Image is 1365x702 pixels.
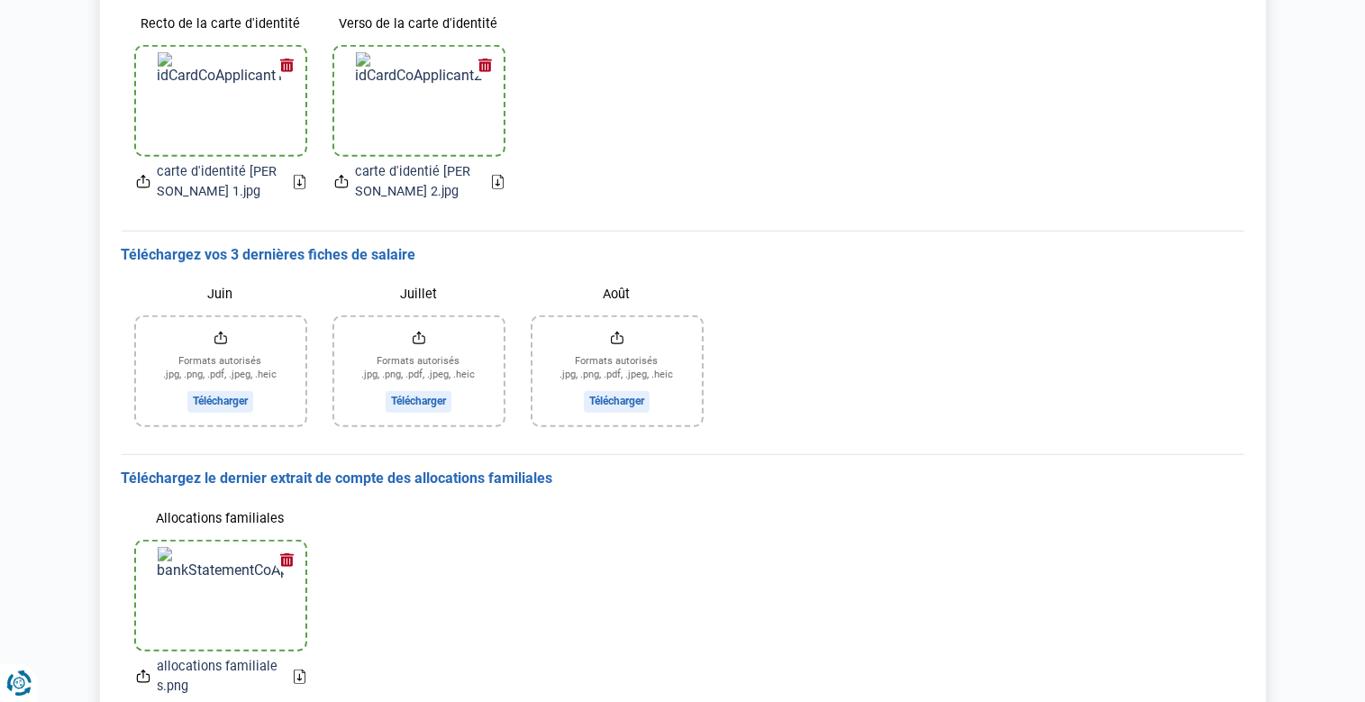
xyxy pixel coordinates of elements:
label: Août [532,278,702,310]
label: Allocations familiales [136,503,305,534]
img: bankStatementCoApplicantSpecificfamilyAllowancesFile [158,547,284,644]
img: idCardCoApplicant1File [158,52,284,150]
span: carte d'identité [PERSON_NAME] 1.jpg [158,162,279,201]
a: Download [492,175,504,189]
span: allocations familiales.png [158,657,279,696]
img: idCardCoApplicant2File [356,52,482,150]
a: Download [294,175,305,189]
span: carte d'identié [PERSON_NAME] 2.jpg [356,162,478,201]
label: Recto de la carte d'identité [136,8,305,40]
h3: Téléchargez vos 3 dernières fiches de salaire [122,246,1244,265]
label: Juillet [334,278,504,310]
label: Juin [136,278,305,310]
h3: Téléchargez le dernier extrait de compte des allocations familiales [122,470,1244,488]
label: Verso de la carte d'identité [334,8,504,40]
a: Download [294,670,305,684]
